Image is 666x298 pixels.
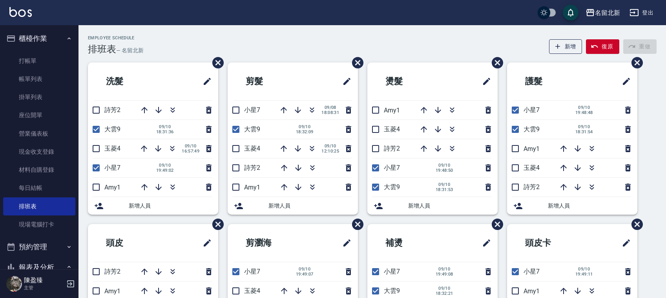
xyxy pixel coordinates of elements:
span: 19:49:11 [575,272,593,277]
span: 小星7 [244,268,260,275]
button: 復原 [586,39,619,54]
span: 修改班表的標題 [617,72,631,91]
h2: 頭皮 [94,229,166,257]
span: 09/10 [575,124,593,129]
span: 19:49:02 [156,168,174,173]
button: 登出 [626,6,657,20]
span: 18:32:21 [436,291,453,296]
span: 09/10 [436,163,453,168]
p: 主管 [24,284,64,291]
span: 小星7 [104,164,120,171]
span: 19:48:50 [436,168,453,173]
span: 修改班表的標題 [477,234,491,252]
h5: 陳盈臻 [24,276,64,284]
div: 新增人員 [88,197,218,215]
span: Amy1 [524,145,540,153]
span: 小星7 [524,106,540,114]
span: 大雲9 [104,125,120,133]
h6: — 名留北新 [116,46,144,55]
button: 櫃檯作業 [3,28,75,49]
span: 詩芳2 [244,164,260,171]
img: Logo [9,7,32,17]
span: 小星7 [524,268,540,275]
button: 預約管理 [3,237,75,257]
span: 09/10 [436,182,453,187]
span: 09/10 [296,267,314,272]
span: 新增人員 [408,202,491,210]
span: 詩芳2 [104,106,120,114]
button: 新增 [549,39,582,54]
button: save [563,5,578,20]
div: 新增人員 [507,197,637,215]
span: 19:49:07 [296,272,314,277]
a: 每日結帳 [3,179,75,197]
img: Person [6,276,22,292]
a: 現場電腦打卡 [3,215,75,234]
span: 修改班表的標題 [198,234,212,252]
span: 刪除班表 [346,51,365,74]
a: 打帳單 [3,52,75,70]
span: 刪除班表 [486,213,504,236]
span: 18:32:09 [296,129,314,134]
span: 修改班表的標題 [617,234,631,252]
span: 修改班表的標題 [338,234,352,252]
span: 刪除班表 [486,51,504,74]
span: 刪除班表 [626,51,644,74]
button: 名留北新 [582,5,623,21]
span: 刪除班表 [206,51,225,74]
h2: 護髮 [513,67,586,96]
span: 18:31:36 [156,129,174,134]
a: 帳單列表 [3,70,75,88]
span: 大雲9 [384,183,400,191]
span: 修改班表的標題 [198,72,212,91]
span: 刪除班表 [626,213,644,236]
span: 小星7 [384,268,400,275]
button: 報表及分析 [3,257,75,278]
div: 新增人員 [367,197,498,215]
span: Amy1 [524,287,540,295]
span: 玉菱4 [104,145,120,152]
span: 大雲9 [524,125,540,133]
span: 09/10 [436,267,453,272]
a: 現金收支登錄 [3,143,75,161]
span: 09/10 [182,143,199,149]
span: 刪除班表 [346,213,365,236]
span: Amy1 [384,107,400,114]
a: 座位開單 [3,106,75,124]
span: 16:57:49 [182,149,199,154]
span: 玉菱4 [244,145,260,152]
span: 刪除班表 [206,213,225,236]
h2: Employee Schedule [88,35,144,40]
div: 名留北新 [595,8,620,18]
span: 09/10 [156,124,174,129]
a: 排班表 [3,197,75,215]
span: 09/10 [575,267,593,272]
span: 玉菱4 [384,125,400,133]
span: 新增人員 [129,202,212,210]
span: 大雲9 [244,125,260,133]
span: 詩芳2 [384,145,400,152]
span: 18:31:54 [575,129,593,134]
span: 18:31:53 [436,187,453,192]
span: 新增人員 [268,202,352,210]
h2: 洗髮 [94,67,166,96]
h2: 頭皮卡 [513,229,590,257]
a: 材料自購登錄 [3,161,75,179]
h2: 燙髮 [374,67,446,96]
span: Amy1 [244,184,260,191]
div: 新增人員 [228,197,358,215]
span: 09/10 [321,143,339,149]
span: 詩芳2 [524,183,540,191]
span: 19:48:48 [575,110,593,115]
span: 19:49:08 [436,272,453,277]
span: 小星7 [244,106,260,114]
span: 玉菱4 [524,164,540,171]
span: 09/10 [575,105,593,110]
span: 09/10 [296,124,314,129]
span: Amy1 [104,287,120,295]
h3: 排班表 [88,44,116,55]
span: 修改班表的標題 [477,72,491,91]
span: 09/10 [436,286,453,291]
span: 09/10 [156,163,174,168]
h2: 剪髮 [234,67,306,96]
